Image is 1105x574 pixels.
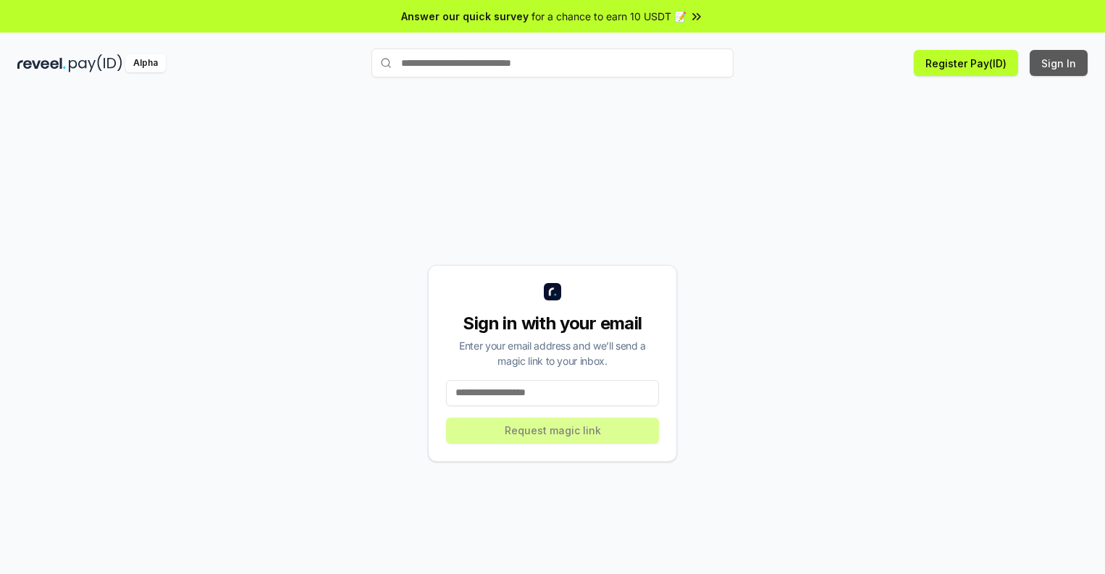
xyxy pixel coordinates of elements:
[401,9,529,24] span: Answer our quick survey
[69,54,122,72] img: pay_id
[1030,50,1088,76] button: Sign In
[446,338,659,368] div: Enter your email address and we’ll send a magic link to your inbox.
[914,50,1018,76] button: Register Pay(ID)
[544,283,561,300] img: logo_small
[125,54,166,72] div: Alpha
[532,9,686,24] span: for a chance to earn 10 USDT 📝
[17,54,66,72] img: reveel_dark
[446,312,659,335] div: Sign in with your email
